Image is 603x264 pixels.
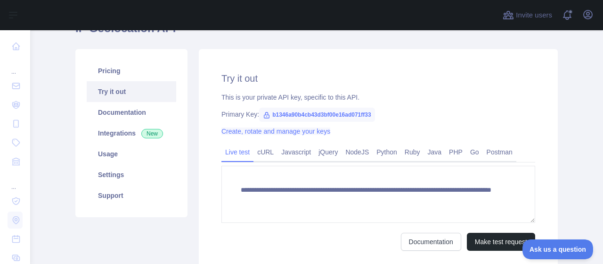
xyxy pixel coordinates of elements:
span: Invite users [516,10,552,21]
a: Try it out [87,81,176,102]
h1: IP Geolocation API [75,21,558,43]
h2: Try it out [221,72,535,85]
a: cURL [253,145,277,160]
a: Java [424,145,446,160]
div: ... [8,57,23,76]
a: Python [373,145,401,160]
a: Usage [87,144,176,164]
a: Go [466,145,483,160]
div: ... [8,172,23,191]
a: Javascript [277,145,315,160]
iframe: Toggle Customer Support [522,239,594,259]
a: Ruby [401,145,424,160]
a: Postman [483,145,516,160]
span: b1346a90b4cb43d3bf00e16ad071ff33 [259,108,375,122]
a: Settings [87,164,176,185]
a: Support [87,185,176,206]
button: Make test request [467,233,535,251]
a: Documentation [87,102,176,123]
a: Live test [221,145,253,160]
div: This is your private API key, specific to this API. [221,93,535,102]
a: jQuery [315,145,342,160]
div: Primary Key: [221,110,535,119]
a: Documentation [401,233,461,251]
a: Pricing [87,60,176,81]
span: New [141,129,163,138]
a: Integrations New [87,123,176,144]
a: Create, rotate and manage your keys [221,128,330,135]
a: NodeJS [342,145,373,160]
a: PHP [445,145,466,160]
button: Invite users [501,8,554,23]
